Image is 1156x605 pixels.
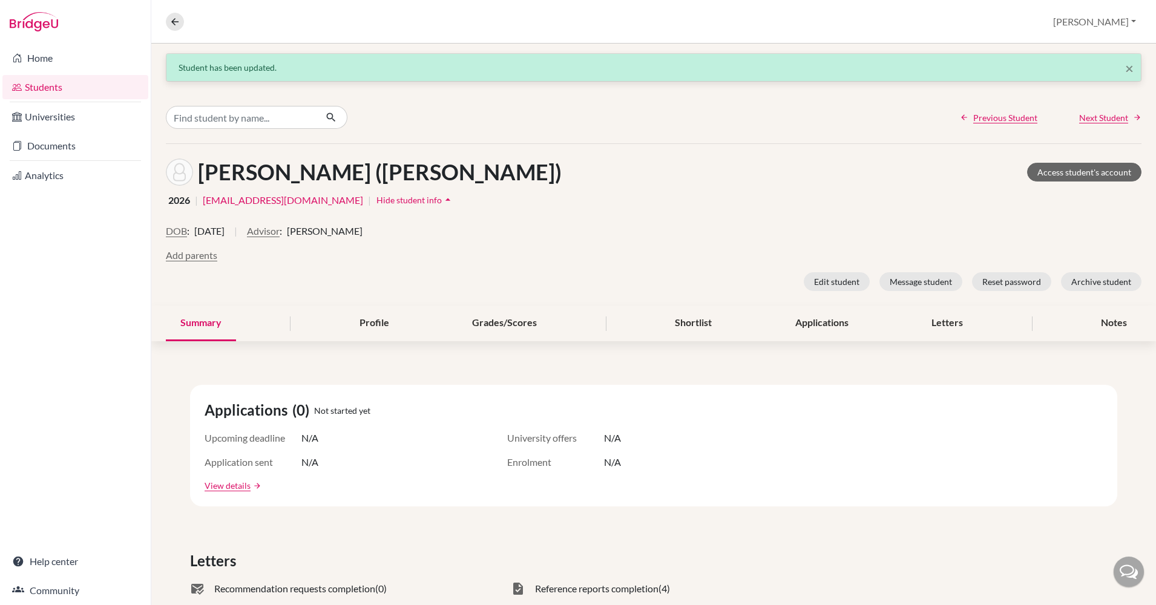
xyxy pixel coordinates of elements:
button: DOB [166,224,187,238]
button: Advisor [247,224,280,238]
i: arrow_drop_up [442,194,454,206]
a: Next Student [1079,111,1141,124]
a: Community [2,578,148,603]
span: Reference reports completion [535,581,658,596]
img: Quang Hien (Henry) Bui's avatar [166,159,193,186]
a: View details [205,479,251,492]
span: 2026 [168,193,190,208]
button: Hide student infoarrow_drop_up [376,191,455,209]
button: Message student [879,272,962,291]
span: Help [27,8,52,19]
span: : [280,224,282,238]
a: Universities [2,105,148,129]
span: Recommendation requests completion [214,581,375,596]
span: (0) [375,581,387,596]
span: Applications [205,399,292,421]
span: | [368,193,371,208]
button: Add parents [166,248,217,263]
span: University offers [507,431,604,445]
a: Documents [2,134,148,158]
span: (4) [658,581,670,596]
span: Hide student info [376,195,442,205]
span: mark_email_read [190,581,205,596]
a: Access student's account [1027,163,1141,181]
h1: [PERSON_NAME] ([PERSON_NAME]) [198,159,562,185]
span: (0) [292,399,314,421]
a: Previous Student [960,111,1037,124]
span: | [195,193,198,208]
span: task [511,581,525,596]
span: N/A [604,431,621,445]
span: Not started yet [314,404,370,417]
span: × [1125,59,1134,77]
a: [EMAIL_ADDRESS][DOMAIN_NAME] [203,193,363,208]
div: Applications [781,306,863,341]
a: Analytics [2,163,148,188]
img: Bridge-U [10,12,58,31]
div: Letters [917,306,977,341]
span: : [187,224,189,238]
span: N/A [301,455,318,469]
button: [PERSON_NAME] [1048,10,1141,33]
span: Next Student [1079,111,1128,124]
span: | [234,224,237,248]
span: [DATE] [194,224,225,238]
span: Application sent [205,455,301,469]
a: Students [2,75,148,99]
div: Profile [345,306,404,341]
a: Help center [2,549,148,574]
span: [PERSON_NAME] [287,224,363,238]
span: Letters [190,550,241,572]
button: Archive student [1061,272,1141,291]
button: Reset password [972,272,1051,291]
span: Previous Student [973,111,1037,124]
button: Close [1125,61,1134,76]
a: Home [2,46,148,70]
div: Notes [1086,306,1141,341]
span: N/A [301,431,318,445]
input: Find student by name... [166,106,316,129]
div: Student has been updated. [179,61,1129,74]
span: Enrolment [507,455,604,469]
span: Upcoming deadline [205,431,301,445]
span: N/A [604,455,621,469]
a: arrow_forward [251,482,261,490]
button: Edit student [804,272,870,291]
div: Shortlist [660,306,726,341]
div: Summary [166,306,236,341]
div: Grades/Scores [458,306,551,341]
